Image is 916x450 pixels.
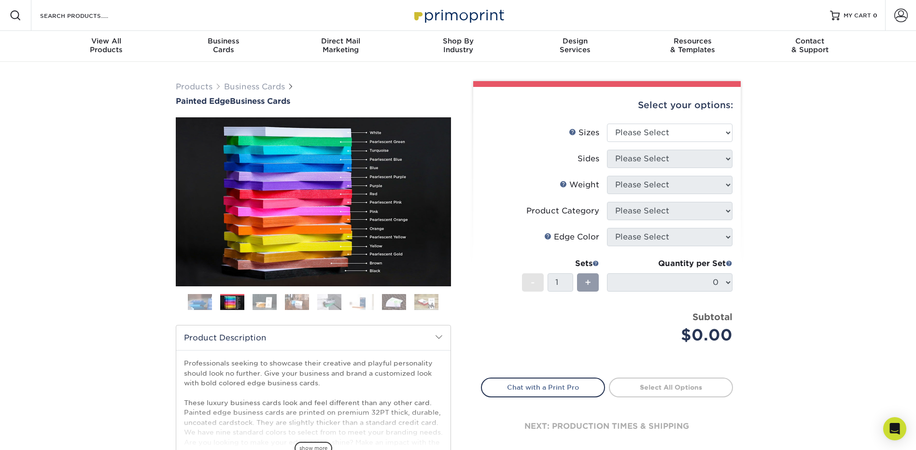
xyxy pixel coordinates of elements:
h2: Product Description [176,325,451,350]
div: Sets [522,258,599,269]
div: Open Intercom Messenger [883,417,906,440]
span: Resources [634,37,751,45]
span: Contact [751,37,869,45]
div: & Support [751,37,869,54]
img: Business Cards 08 [414,294,438,310]
input: SEARCH PRODUCTS..... [39,10,133,21]
a: BusinessCards [165,31,282,62]
div: $0.00 [614,323,733,347]
a: Business Cards [224,82,285,91]
a: Products [176,82,212,91]
div: Cards [165,37,282,54]
img: Primoprint [410,5,507,26]
div: Sizes [569,127,599,139]
img: Business Cards 02 [220,295,244,310]
div: Industry [399,37,517,54]
div: Services [517,37,634,54]
div: Sides [578,153,599,165]
div: Product Category [526,205,599,217]
img: Business Cards 07 [382,294,406,310]
div: & Templates [634,37,751,54]
a: View AllProducts [48,31,165,62]
a: Direct MailMarketing [282,31,399,62]
span: 0 [873,12,877,19]
a: Chat with a Print Pro [481,378,605,397]
img: Business Cards 01 [188,290,212,314]
img: Painted Edge 02 [176,117,451,286]
img: Business Cards 03 [253,294,277,310]
div: Weight [560,179,599,191]
img: Business Cards 05 [317,294,341,310]
span: View All [48,37,165,45]
div: Select your options: [481,87,733,124]
div: Edge Color [544,231,599,243]
span: + [585,275,591,290]
span: Business [165,37,282,45]
span: Direct Mail [282,37,399,45]
strong: Subtotal [692,311,733,322]
div: Quantity per Set [607,258,733,269]
a: Painted EdgeBusiness Cards [176,97,451,106]
span: Shop By [399,37,517,45]
a: Select All Options [609,378,733,397]
a: DesignServices [517,31,634,62]
a: Contact& Support [751,31,869,62]
a: Shop ByIndustry [399,31,517,62]
img: Business Cards 06 [350,294,374,310]
img: Business Cards 04 [285,294,309,310]
h1: Business Cards [176,97,451,106]
span: MY CART [844,12,871,20]
span: Painted Edge [176,97,230,106]
a: Resources& Templates [634,31,751,62]
div: Products [48,37,165,54]
div: Marketing [282,37,399,54]
span: Design [517,37,634,45]
span: - [531,275,535,290]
